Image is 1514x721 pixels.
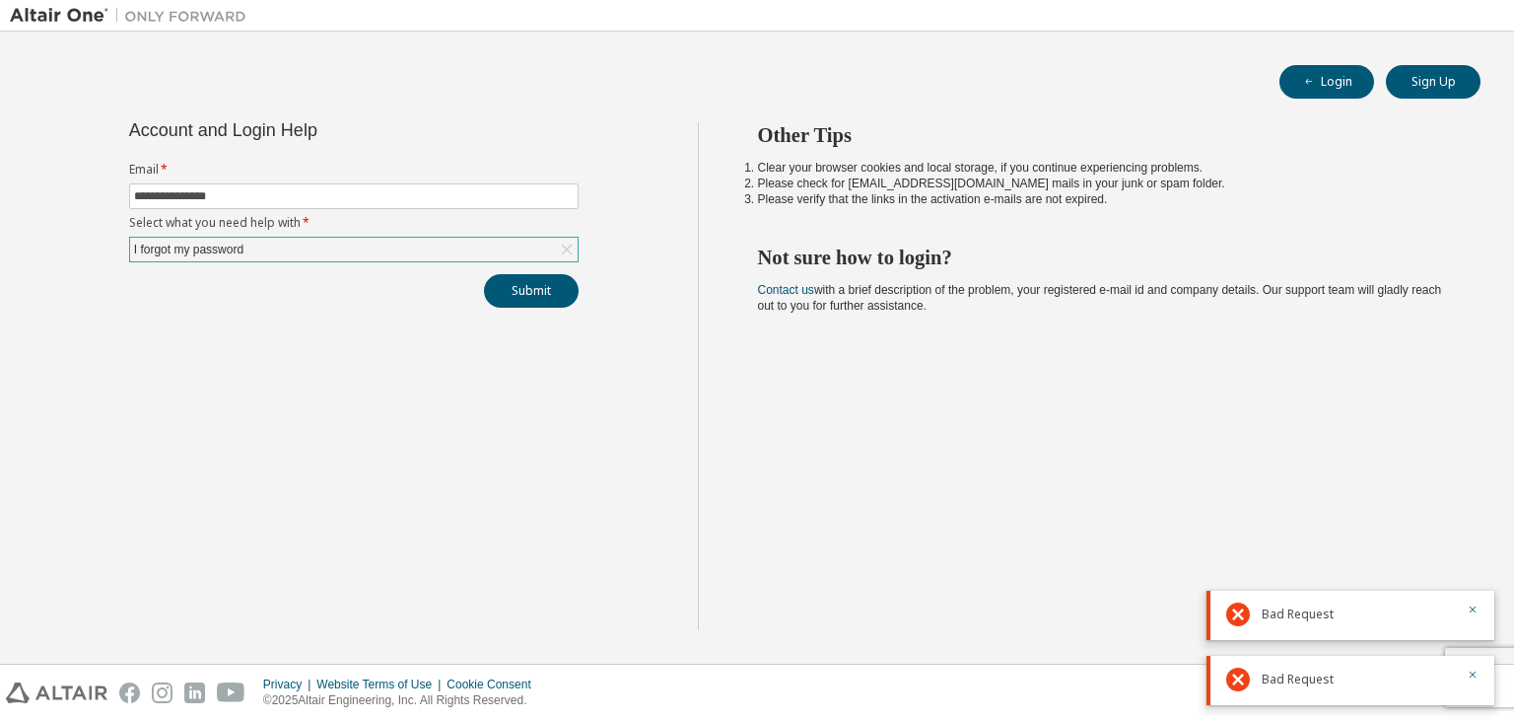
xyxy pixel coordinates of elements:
img: altair_logo.svg [6,683,107,703]
img: Altair One [10,6,256,26]
span: Bad Request [1262,672,1334,687]
h2: Not sure how to login? [758,245,1446,270]
button: Login [1279,65,1374,99]
p: © 2025 Altair Engineering, Inc. All Rights Reserved. [263,692,543,709]
span: with a brief description of the problem, your registered e-mail id and company details. Our suppo... [758,283,1442,313]
a: Contact us [758,283,814,297]
img: instagram.svg [152,683,172,703]
span: Bad Request [1262,607,1334,622]
label: Email [129,162,579,178]
button: Submit [484,274,579,308]
img: facebook.svg [119,683,140,703]
li: Please check for [EMAIL_ADDRESS][DOMAIN_NAME] mails in your junk or spam folder. [758,176,1446,191]
li: Clear your browser cookies and local storage, if you continue experiencing problems. [758,160,1446,176]
div: Cookie Consent [447,677,542,692]
label: Select what you need help with [129,215,579,231]
div: Account and Login Help [129,122,489,138]
div: I forgot my password [131,239,246,260]
li: Please verify that the links in the activation e-mails are not expired. [758,191,1446,207]
img: youtube.svg [217,683,245,703]
h2: Other Tips [758,122,1446,148]
button: Sign Up [1386,65,1480,99]
div: Privacy [263,677,316,692]
img: linkedin.svg [184,683,205,703]
div: I forgot my password [130,238,578,261]
div: Website Terms of Use [316,677,447,692]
